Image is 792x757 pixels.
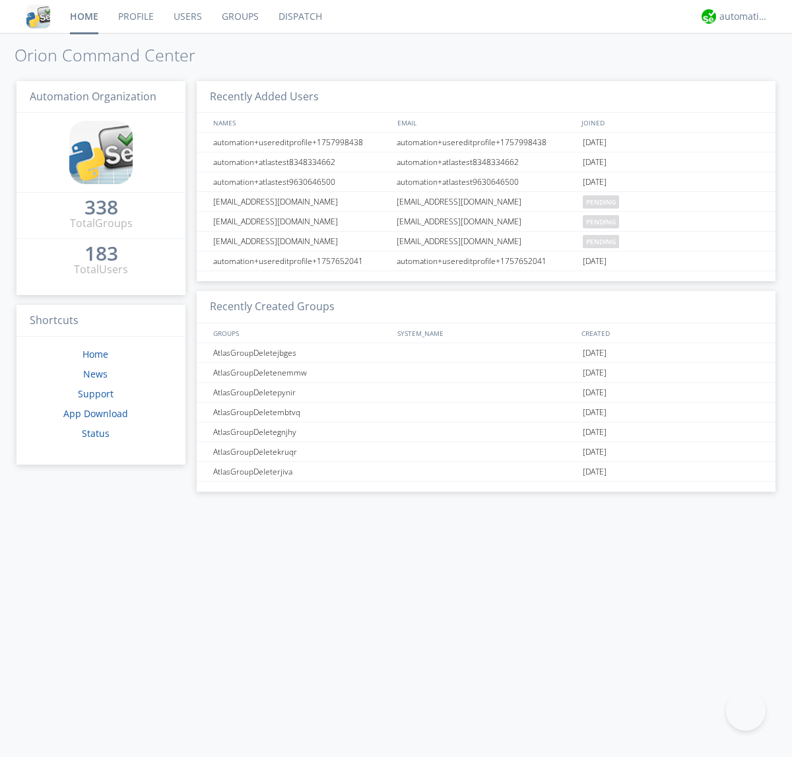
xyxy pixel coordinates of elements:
[197,422,775,442] a: AtlasGroupDeletegnjhy[DATE]
[197,133,775,152] a: automation+usereditprofile+1757998438automation+usereditprofile+1757998438[DATE]
[197,403,775,422] a: AtlasGroupDeletembtvq[DATE]
[30,89,156,104] span: Automation Organization
[197,442,775,462] a: AtlasGroupDeletekruqr[DATE]
[83,368,108,380] a: News
[210,403,393,422] div: AtlasGroupDeletembtvq
[393,251,579,271] div: automation+usereditprofile+1757652041
[210,232,393,251] div: [EMAIL_ADDRESS][DOMAIN_NAME]
[197,363,775,383] a: AtlasGroupDeletenemmw[DATE]
[84,201,118,214] div: 338
[583,422,607,442] span: [DATE]
[197,81,775,114] h3: Recently Added Users
[197,152,775,172] a: automation+atlastest8348334662automation+atlastest8348334662[DATE]
[69,121,133,184] img: cddb5a64eb264b2086981ab96f4c1ba7
[197,462,775,482] a: AtlasGroupDeleterjiva[DATE]
[197,192,775,212] a: [EMAIL_ADDRESS][DOMAIN_NAME][EMAIL_ADDRESS][DOMAIN_NAME]pending
[583,195,619,209] span: pending
[210,363,393,382] div: AtlasGroupDeletenemmw
[393,152,579,172] div: automation+atlastest8348334662
[583,235,619,248] span: pending
[210,323,391,343] div: GROUPS
[210,422,393,442] div: AtlasGroupDeletegnjhy
[583,251,607,271] span: [DATE]
[583,403,607,422] span: [DATE]
[82,348,108,360] a: Home
[197,172,775,192] a: automation+atlastest9630646500automation+atlastest9630646500[DATE]
[63,407,128,420] a: App Download
[210,172,393,191] div: automation+atlastest9630646500
[70,216,133,231] div: Total Groups
[583,172,607,192] span: [DATE]
[583,442,607,462] span: [DATE]
[197,212,775,232] a: [EMAIL_ADDRESS][DOMAIN_NAME][EMAIL_ADDRESS][DOMAIN_NAME]pending
[578,323,763,343] div: CREATED
[210,462,393,481] div: AtlasGroupDeleterjiva
[393,133,579,152] div: automation+usereditprofile+1757998438
[82,427,110,440] a: Status
[719,10,769,23] div: automation+atlas
[210,383,393,402] div: AtlasGroupDeletepynir
[393,192,579,211] div: [EMAIL_ADDRESS][DOMAIN_NAME]
[84,201,118,216] a: 338
[583,363,607,383] span: [DATE]
[394,323,578,343] div: SYSTEM_NAME
[197,383,775,403] a: AtlasGroupDeletepynir[DATE]
[197,251,775,271] a: automation+usereditprofile+1757652041automation+usereditprofile+1757652041[DATE]
[210,442,393,461] div: AtlasGroupDeletekruqr
[26,5,50,28] img: cddb5a64eb264b2086981ab96f4c1ba7
[393,212,579,231] div: [EMAIL_ADDRESS][DOMAIN_NAME]
[197,343,775,363] a: AtlasGroupDeletejbges[DATE]
[394,113,578,132] div: EMAIL
[578,113,763,132] div: JOINED
[210,133,393,152] div: automation+usereditprofile+1757998438
[16,305,185,337] h3: Shortcuts
[393,172,579,191] div: automation+atlastest9630646500
[583,215,619,228] span: pending
[702,9,716,24] img: d2d01cd9b4174d08988066c6d424eccd
[78,387,114,400] a: Support
[583,462,607,482] span: [DATE]
[393,232,579,251] div: [EMAIL_ADDRESS][DOMAIN_NAME]
[583,133,607,152] span: [DATE]
[583,343,607,363] span: [DATE]
[84,247,118,260] div: 183
[84,247,118,262] a: 183
[210,192,393,211] div: [EMAIL_ADDRESS][DOMAIN_NAME]
[210,152,393,172] div: automation+atlastest8348334662
[583,383,607,403] span: [DATE]
[726,691,766,731] iframe: Toggle Customer Support
[74,262,128,277] div: Total Users
[210,343,393,362] div: AtlasGroupDeletejbges
[197,232,775,251] a: [EMAIL_ADDRESS][DOMAIN_NAME][EMAIL_ADDRESS][DOMAIN_NAME]pending
[210,212,393,231] div: [EMAIL_ADDRESS][DOMAIN_NAME]
[583,152,607,172] span: [DATE]
[210,251,393,271] div: automation+usereditprofile+1757652041
[210,113,391,132] div: NAMES
[197,291,775,323] h3: Recently Created Groups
